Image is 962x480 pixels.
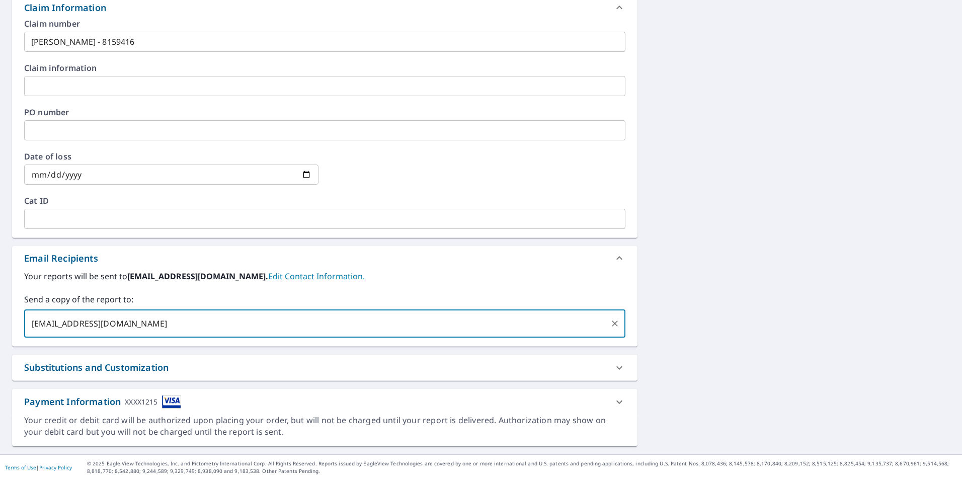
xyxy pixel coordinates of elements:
label: Cat ID [24,197,625,205]
label: Claim information [24,64,625,72]
div: XXXX1215 [125,395,157,409]
label: Claim number [24,20,625,28]
div: Substitutions and Customization [24,361,169,374]
div: Payment InformationXXXX1215cardImage [12,389,637,415]
div: Claim Information [24,1,106,15]
a: Terms of Use [5,464,36,471]
b: [EMAIL_ADDRESS][DOMAIN_NAME]. [127,271,268,282]
div: Email Recipients [12,246,637,270]
a: EditContactInfo [268,271,365,282]
div: Email Recipients [24,252,98,265]
img: cardImage [162,395,181,409]
div: Payment Information [24,395,181,409]
p: © 2025 Eagle View Technologies, Inc. and Pictometry International Corp. All Rights Reserved. Repo... [87,460,957,475]
div: Your credit or debit card will be authorized upon placing your order, but will not be charged unt... [24,415,625,438]
label: Send a copy of the report to: [24,293,625,305]
p: | [5,464,72,470]
label: Date of loss [24,152,318,161]
a: Privacy Policy [39,464,72,471]
label: Your reports will be sent to [24,270,625,282]
button: Clear [608,316,622,331]
div: Substitutions and Customization [12,355,637,380]
label: PO number [24,108,625,116]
